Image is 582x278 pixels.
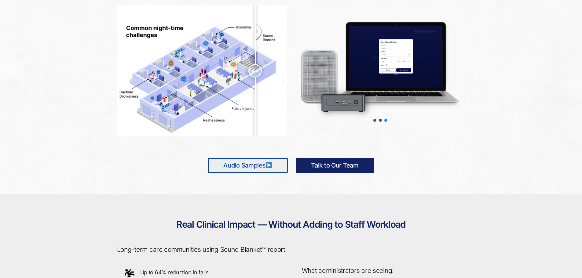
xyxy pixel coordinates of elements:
h2: Real Clinical Impact — Without Adding to Staff Workload [117,213,465,236]
a: Talk to Our Team [296,158,374,173]
div: slider-2 [379,119,382,122]
span: How did you hear about us? [174,51,224,55]
span: Job title [174,26,188,30]
div: slider-1 [373,119,376,122]
p: What administrators are seeing: [302,266,459,275]
a: Audio Samples [208,158,288,173]
img: ▶ [266,162,272,168]
div: Choose slide to display. [372,117,389,123]
span: Last name [174,1,193,5]
p: Long-term care communities using Sound Blanket™ report: [117,245,465,254]
div: slider-3 [384,119,387,122]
